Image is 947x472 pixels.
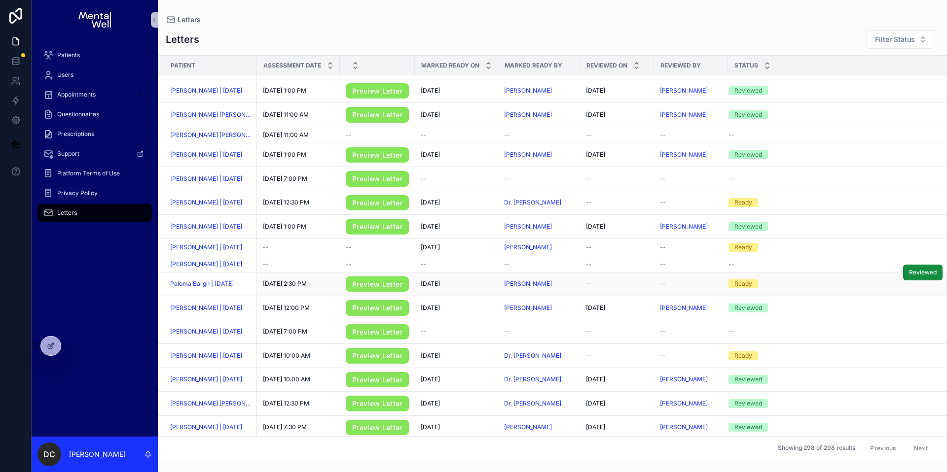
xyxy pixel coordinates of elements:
[263,243,269,251] span: --
[170,175,251,183] a: [PERSON_NAME] | [DATE]
[263,304,310,312] span: [DATE] 12:00 PM
[504,400,561,407] a: Dr. [PERSON_NAME]
[421,400,492,407] a: [DATE]
[37,46,152,64] a: Patients
[421,151,440,159] span: [DATE]
[57,130,94,138] span: Prescriptions
[728,279,934,288] a: Ready
[586,111,605,119] span: [DATE]
[263,400,334,407] a: [DATE] 12:30 PM
[346,171,409,187] a: Preview Letter
[586,199,648,206] a: --
[170,111,251,119] a: [PERSON_NAME] [PERSON_NAME] | [DATE]
[728,222,934,231] a: Reviewed
[178,15,201,25] span: Letters
[660,111,708,119] span: [PERSON_NAME]
[504,175,574,183] a: --
[734,399,762,408] div: Reviewed
[421,175,427,183] span: --
[37,204,152,222] a: Letters
[504,223,552,231] span: [PERSON_NAME]
[57,169,120,177] span: Platform Terms of Use
[586,260,592,268] span: --
[346,131,409,139] a: --
[421,328,492,336] a: --
[170,260,242,268] span: [PERSON_NAME] | [DATE]
[170,87,242,95] a: [PERSON_NAME] | [DATE]
[421,87,440,95] span: [DATE]
[421,87,492,95] a: [DATE]
[660,243,722,251] a: --
[504,151,574,159] a: [PERSON_NAME]
[504,400,574,407] a: Dr. [PERSON_NAME]
[170,400,251,407] a: [PERSON_NAME] [PERSON_NAME] | [DATE]
[346,348,409,364] a: Preview Letter
[728,243,934,252] a: Ready
[660,131,722,139] a: --
[57,189,98,197] span: Privacy Policy
[170,199,242,206] span: [PERSON_NAME] | [DATE]
[504,243,574,251] a: [PERSON_NAME]
[504,280,574,288] a: [PERSON_NAME]
[734,243,752,252] div: Ready
[660,131,666,139] span: --
[263,260,269,268] span: --
[421,151,492,159] a: [DATE]
[346,324,409,340] a: Preview Letter
[421,304,492,312] a: [DATE]
[346,243,352,251] span: --
[346,195,409,211] a: Preview Letter
[504,352,561,360] a: Dr. [PERSON_NAME]
[504,111,574,119] a: [PERSON_NAME]
[660,280,722,288] a: --
[170,199,251,206] a: [PERSON_NAME] | [DATE]
[903,265,943,280] button: Reviewed
[660,199,722,206] a: --
[504,328,510,336] span: --
[170,280,251,288] a: Paloma Bargh | [DATE]
[346,396,409,411] a: Preview Letter
[170,151,242,159] span: [PERSON_NAME] | [DATE]
[346,219,409,235] a: Preview Letter
[170,352,251,360] a: [PERSON_NAME] | [DATE]
[504,87,552,95] a: [PERSON_NAME]
[57,91,96,99] span: Appointments
[37,145,152,163] a: Support
[586,175,592,183] span: --
[263,280,307,288] span: [DATE] 2:30 PM
[421,199,492,206] a: [DATE]
[504,260,510,268] span: --
[170,243,242,251] a: [PERSON_NAME] | [DATE]
[346,260,352,268] span: --
[504,328,574,336] a: --
[263,87,334,95] a: [DATE] 1:00 PM
[346,83,409,99] a: Preview Letter
[263,175,334,183] a: [DATE] 7:00 PM
[728,399,934,408] a: Reviewed
[734,198,752,207] div: Ready
[867,30,935,49] button: Select Button
[78,12,110,28] img: App logo
[170,131,251,139] a: [PERSON_NAME] [PERSON_NAME] | [DATE]
[586,223,648,231] a: [DATE]
[170,223,242,231] a: [PERSON_NAME] | [DATE]
[728,175,734,183] span: --
[660,375,708,383] span: [PERSON_NAME]
[170,328,242,336] span: [PERSON_NAME] | [DATE]
[263,131,334,139] a: [DATE] 11:00 AM
[421,260,492,268] a: --
[421,352,440,360] span: [DATE]
[57,209,77,217] span: Letters
[660,87,708,95] a: [PERSON_NAME]
[660,304,722,312] a: [PERSON_NAME]
[263,280,334,288] a: [DATE] 2:30 PM
[263,243,334,251] a: --
[504,304,574,312] a: [PERSON_NAME]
